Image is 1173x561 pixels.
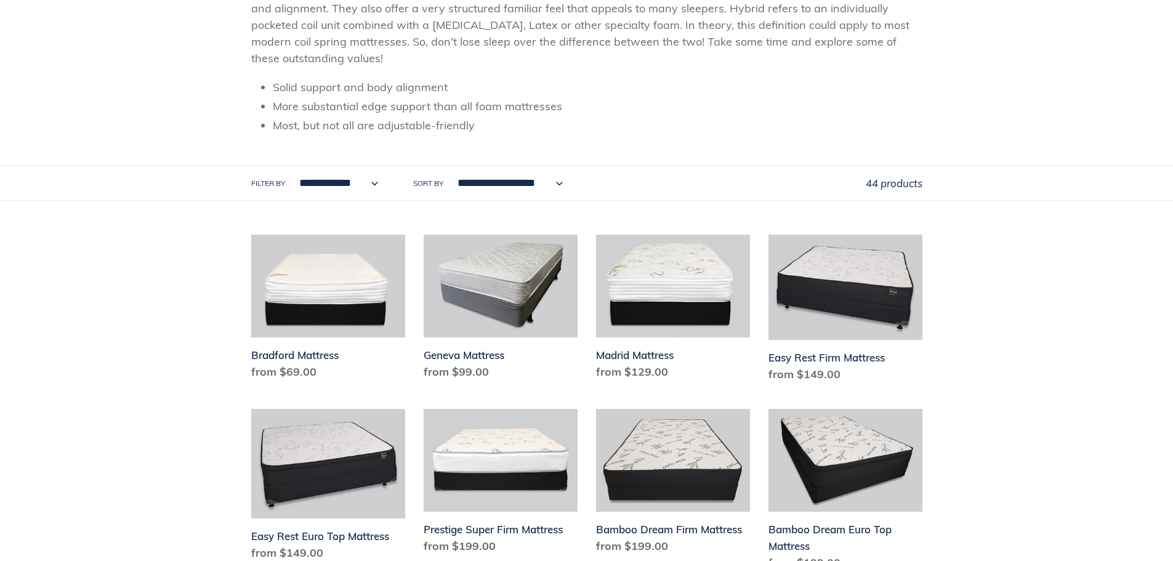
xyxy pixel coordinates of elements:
[251,235,405,385] a: Bradford Mattress
[273,98,922,115] li: More substantial edge support than all foam mattresses
[596,235,750,385] a: Madrid Mattress
[273,79,922,95] li: Solid support and body alignment
[866,177,922,190] span: 44 products
[768,235,922,387] a: Easy Rest Firm Mattress
[424,409,578,559] a: Prestige Super Firm Mattress
[413,178,443,189] label: Sort by
[596,409,750,559] a: Bamboo Dream Firm Mattress
[273,117,922,134] li: Most, but not all are adjustable-friendly
[424,235,578,385] a: Geneva Mattress
[251,178,285,189] label: Filter by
